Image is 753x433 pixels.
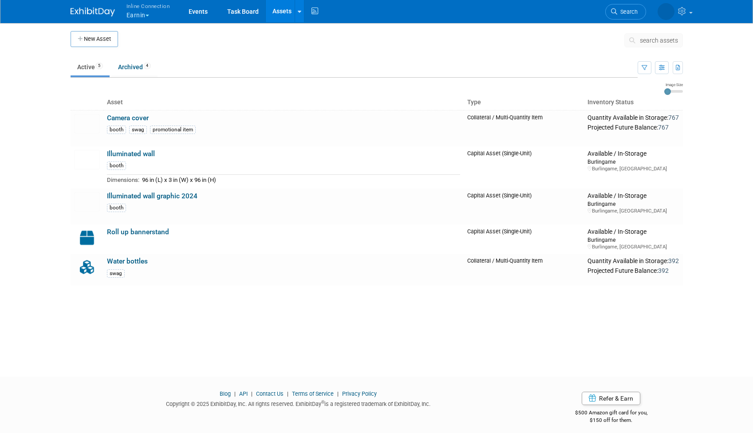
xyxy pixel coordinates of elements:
[74,228,100,248] img: Capital-Asset-Icon-2.png
[664,82,683,87] div: Image Size
[640,37,678,44] span: search assets
[587,236,679,244] div: Burlingame
[464,254,584,286] td: Collateral / Multi-Quantity Item
[220,390,231,397] a: Blog
[129,126,147,134] div: swag
[464,189,584,224] td: Capital Asset (Single-Unit)
[668,114,679,121] span: 767
[107,192,197,200] a: Illuminated wall graphic 2024
[464,224,584,254] td: Capital Asset (Single-Unit)
[464,146,584,189] td: Capital Asset (Single-Unit)
[587,122,679,132] div: Projected Future Balance:
[587,208,679,214] div: Burlingame, [GEOGRAPHIC_DATA]
[107,114,149,122] a: Camera cover
[71,398,527,408] div: Copyright © 2025 ExhibitDay, Inc. All rights reserved. ExhibitDay is a registered trademark of Ex...
[126,1,170,11] span: Inline Connection
[587,192,679,200] div: Available / In-Storage
[107,204,126,212] div: booth
[587,265,679,275] div: Projected Future Balance:
[107,269,125,278] div: swag
[587,150,679,158] div: Available / In-Storage
[142,177,216,183] span: 96 in (L) x 3 in (W) x 96 in (H)
[239,390,248,397] a: API
[95,63,103,69] span: 5
[658,267,669,274] span: 392
[658,124,669,131] span: 767
[143,63,151,69] span: 4
[587,114,679,122] div: Quantity Available in Storage:
[321,400,324,405] sup: ®
[285,390,291,397] span: |
[617,8,638,15] span: Search
[107,150,155,158] a: Illuminated wall
[342,390,377,397] a: Privacy Policy
[540,417,683,424] div: $150 off for them.
[107,161,126,170] div: booth
[103,95,464,110] th: Asset
[107,257,148,265] a: Water bottles
[232,390,238,397] span: |
[582,392,640,405] a: Refer & Earn
[587,165,679,172] div: Burlingame, [GEOGRAPHIC_DATA]
[587,228,679,236] div: Available / In-Storage
[587,257,679,265] div: Quantity Available in Storage:
[335,390,341,397] span: |
[74,257,100,277] img: Collateral-Icon-2.png
[256,390,284,397] a: Contact Us
[587,244,679,250] div: Burlingame, [GEOGRAPHIC_DATA]
[464,95,584,110] th: Type
[107,175,139,185] td: Dimensions:
[587,200,679,208] div: Burlingame
[249,390,255,397] span: |
[624,33,683,47] button: search assets
[71,59,110,75] a: Active5
[587,158,679,165] div: Burlingame
[292,390,334,397] a: Terms of Service
[111,59,158,75] a: Archived4
[658,3,674,20] img: Brian Lew
[464,110,584,146] td: Collateral / Multi-Quantity Item
[150,126,196,134] div: promotional item
[540,403,683,424] div: $500 Amazon gift card for you,
[605,4,646,20] a: Search
[668,257,679,264] span: 392
[107,228,169,236] a: Roll up bannerstand
[71,8,115,16] img: ExhibitDay
[71,31,118,47] button: New Asset
[107,126,126,134] div: booth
